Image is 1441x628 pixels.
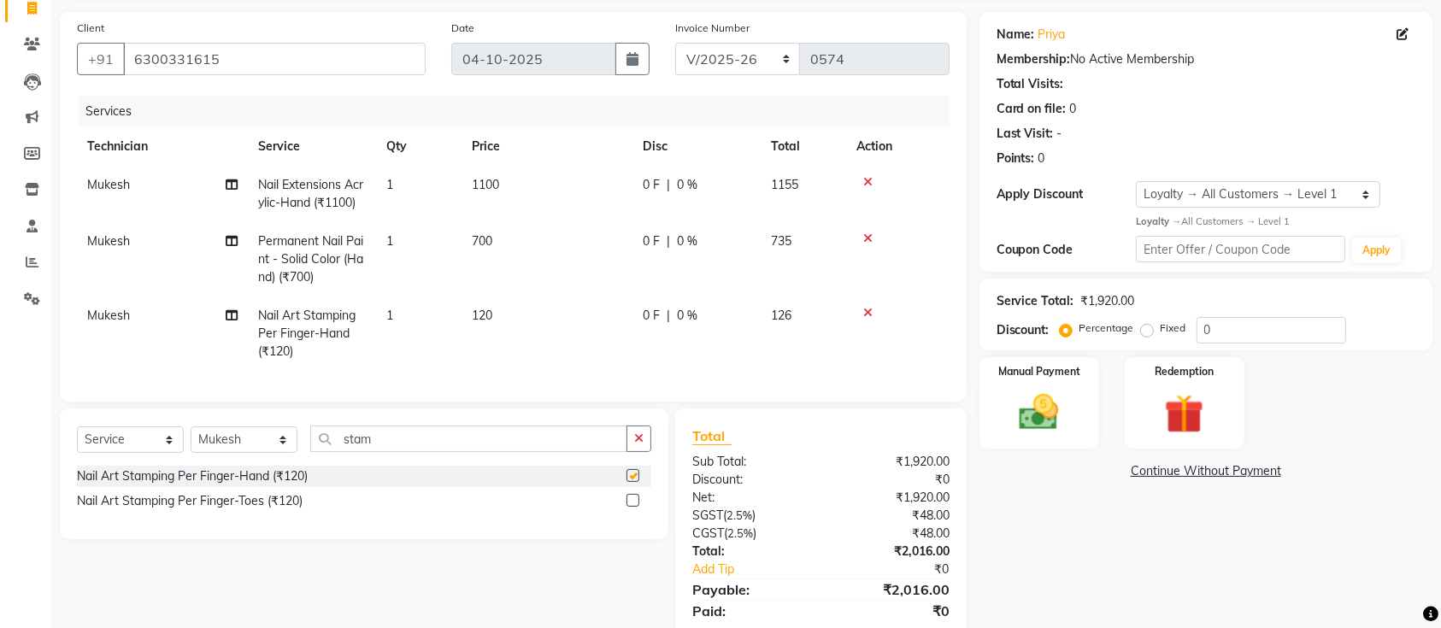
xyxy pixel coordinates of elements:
span: Mukesh [87,177,130,192]
label: Percentage [1079,320,1134,336]
div: Card on file: [997,100,1067,118]
th: Service [248,127,376,166]
th: Qty [376,127,462,166]
button: Apply [1352,238,1401,263]
div: ₹2,016.00 [820,543,962,561]
strong: Loyalty → [1136,215,1181,227]
span: 1100 [472,177,499,192]
span: 0 % [677,176,697,194]
div: Discount: [997,321,1050,339]
div: No Active Membership [997,50,1415,68]
img: _cash.svg [1007,390,1071,435]
div: Last Visit: [997,125,1054,143]
a: Add Tip [679,561,844,578]
label: Manual Payment [998,364,1080,379]
span: 126 [771,308,791,323]
label: Date [451,21,474,36]
div: Discount: [679,471,820,489]
label: Redemption [1155,364,1214,379]
button: +91 [77,43,125,75]
div: Nail Art Stamping Per Finger-Hand (₹120) [77,467,308,485]
div: All Customers → Level 1 [1136,214,1415,229]
span: 1 [386,177,393,192]
span: 1155 [771,177,798,192]
div: 0 [1070,100,1077,118]
div: ₹0 [820,471,962,489]
span: Total [692,427,732,445]
th: Action [846,127,950,166]
div: Nail Art Stamping Per Finger-Toes (₹120) [77,492,303,510]
span: Mukesh [87,233,130,249]
span: Nail Extensions Acrylic-Hand (₹1100) [258,177,363,210]
span: 2.5% [727,526,753,540]
label: Fixed [1161,320,1186,336]
span: | [667,176,670,194]
span: 0 F [643,307,660,325]
div: Name: [997,26,1035,44]
img: _gift.svg [1152,390,1216,438]
div: ( ) [679,525,820,543]
span: SGST [692,508,723,523]
div: Total: [679,543,820,561]
span: 735 [771,233,791,249]
input: Search or Scan [310,426,627,452]
span: Mukesh [87,308,130,323]
div: Membership: [997,50,1071,68]
span: 120 [472,308,492,323]
span: Permanent Nail Paint - Solid Color (Hand) (₹700) [258,233,363,285]
div: Services [79,96,962,127]
div: ₹48.00 [820,525,962,543]
span: 2.5% [726,508,752,522]
div: ₹0 [844,561,962,578]
div: Net: [679,489,820,507]
span: 1 [386,308,393,323]
div: ₹48.00 [820,507,962,525]
div: Coupon Code [997,241,1136,259]
span: | [667,307,670,325]
div: ₹1,920.00 [820,489,962,507]
span: 1 [386,233,393,249]
input: Search by Name/Mobile/Email/Code [123,43,426,75]
span: 0 F [643,232,660,250]
span: CGST [692,525,724,541]
th: Total [761,127,846,166]
label: Client [77,21,104,36]
span: 700 [472,233,492,249]
div: Service Total: [997,292,1074,310]
div: ₹0 [820,601,962,621]
div: Paid: [679,601,820,621]
div: Points: [997,150,1035,167]
th: Technician [77,127,248,166]
div: Payable: [679,579,820,600]
label: Invoice Number [675,21,750,36]
input: Enter Offer / Coupon Code [1136,236,1345,262]
div: ₹2,016.00 [820,579,962,600]
th: Price [462,127,632,166]
span: 0 % [677,232,697,250]
span: | [667,232,670,250]
div: - [1057,125,1062,143]
span: Nail Art Stamping Per Finger-Hand (₹120) [258,308,356,359]
th: Disc [632,127,761,166]
div: Sub Total: [679,453,820,471]
div: ₹1,920.00 [1081,292,1135,310]
div: Apply Discount [997,185,1136,203]
a: Priya [1038,26,1066,44]
div: Total Visits: [997,75,1064,93]
div: ₹1,920.00 [820,453,962,471]
span: 0 % [677,307,697,325]
span: 0 F [643,176,660,194]
div: 0 [1038,150,1045,167]
div: ( ) [679,507,820,525]
a: Continue Without Payment [983,462,1429,480]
